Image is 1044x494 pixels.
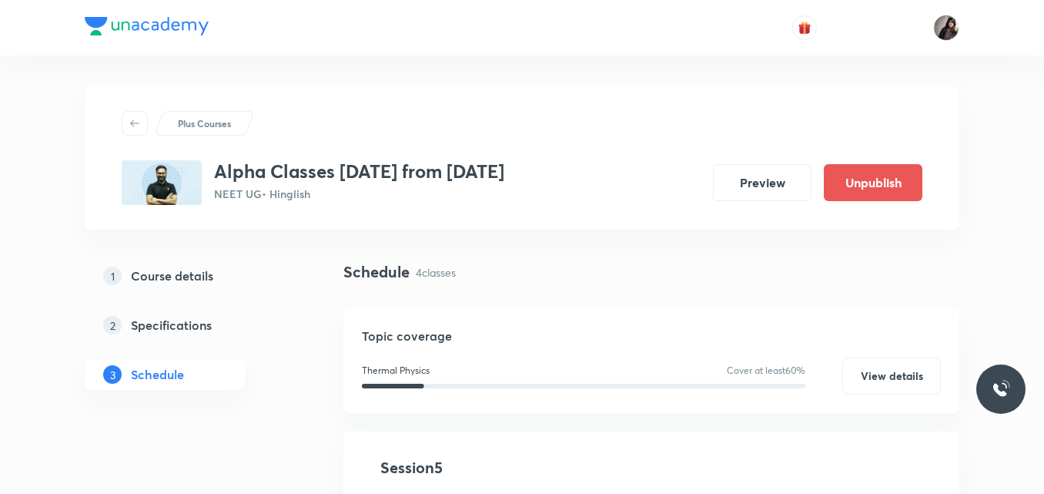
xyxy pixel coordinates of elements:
p: 1 [103,267,122,285]
h5: Specifications [131,316,212,334]
h4: Schedule [343,260,410,284]
h4: Session 5 [380,456,661,479]
h5: Schedule [131,365,184,384]
p: Thermal Physics [362,364,430,378]
p: NEET UG • Hinglish [214,186,504,202]
img: F49D76DE-F21F-461F-9C0D-98C252B9F69F_plus.png [122,160,202,205]
p: Cover at least 60 % [727,364,805,378]
h5: Course details [131,267,213,285]
img: avatar [798,21,811,35]
h3: Alpha Classes [DATE] from [DATE] [214,160,504,183]
img: ttu [992,380,1010,398]
p: 2 [103,316,122,334]
a: 1Course details [85,260,294,291]
p: 4 classes [416,264,456,281]
h5: Topic coverage [362,327,941,345]
button: Preview [713,164,811,201]
p: 3 [103,365,122,384]
button: avatar [792,15,817,40]
a: 2Specifications [85,310,294,341]
button: Unpublish [824,164,922,201]
a: Company Logo [85,17,209,39]
img: Company Logo [85,17,209,35]
img: Afeera M [933,15,959,41]
p: Plus Courses [178,116,231,130]
button: View details [842,358,941,395]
